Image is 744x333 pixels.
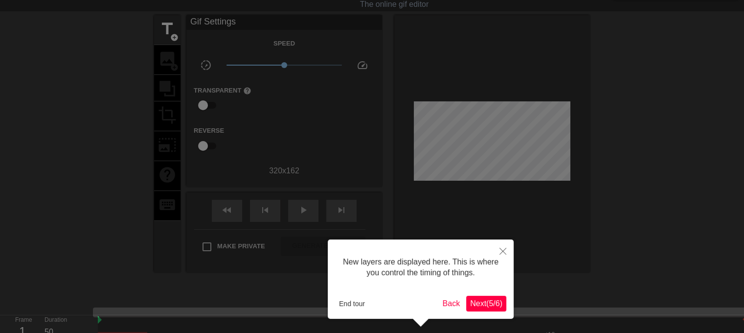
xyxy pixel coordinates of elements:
[335,247,506,288] div: New layers are displayed here. This is where you control the timing of things.
[470,299,502,308] span: Next ( 5 / 6 )
[492,239,514,262] button: Close
[335,296,369,311] button: End tour
[466,296,506,311] button: Next
[439,296,464,311] button: Back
